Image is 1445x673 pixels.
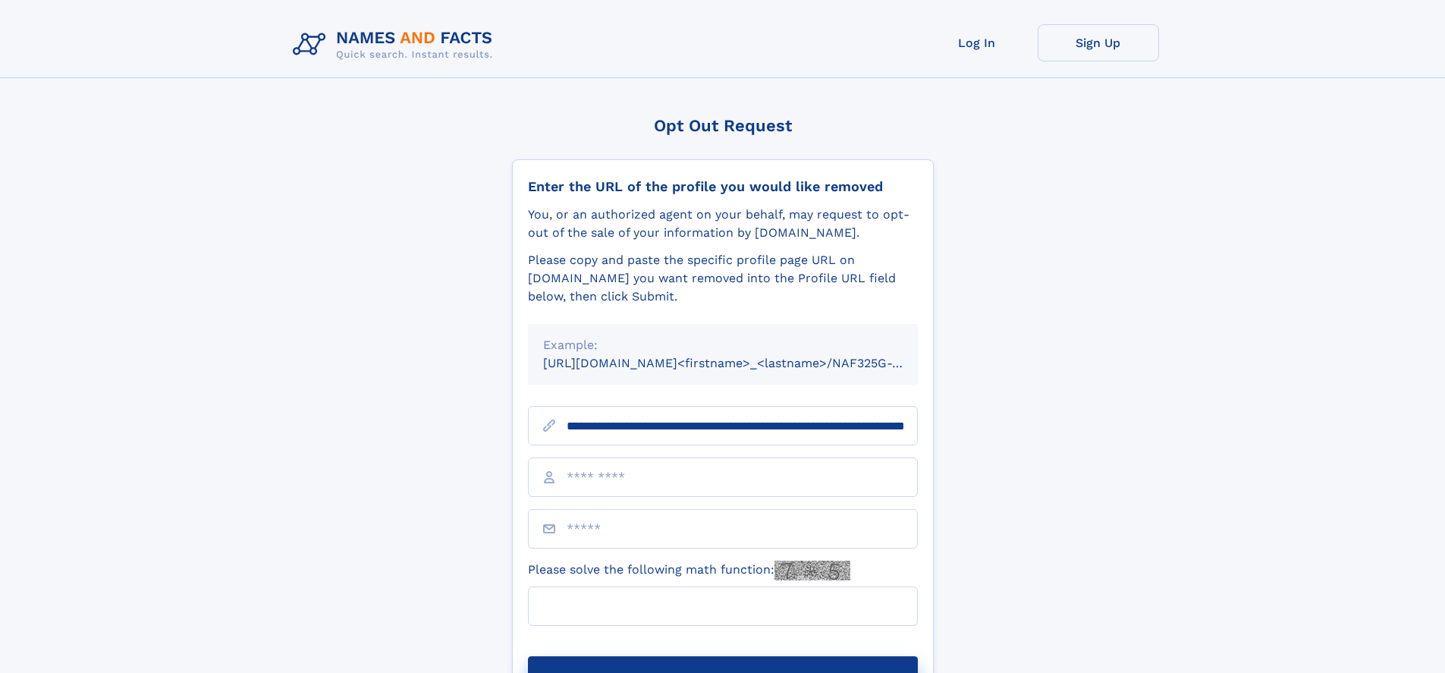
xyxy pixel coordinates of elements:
[1038,24,1159,61] a: Sign Up
[512,116,934,135] div: Opt Out Request
[528,178,918,195] div: Enter the URL of the profile you would like removed
[543,336,903,354] div: Example:
[287,24,505,65] img: Logo Names and Facts
[916,24,1038,61] a: Log In
[543,356,947,370] small: [URL][DOMAIN_NAME]<firstname>_<lastname>/NAF325G-xxxxxxxx
[528,561,850,580] label: Please solve the following math function:
[528,206,918,242] div: You, or an authorized agent on your behalf, may request to opt-out of the sale of your informatio...
[528,251,918,306] div: Please copy and paste the specific profile page URL on [DOMAIN_NAME] you want removed into the Pr...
